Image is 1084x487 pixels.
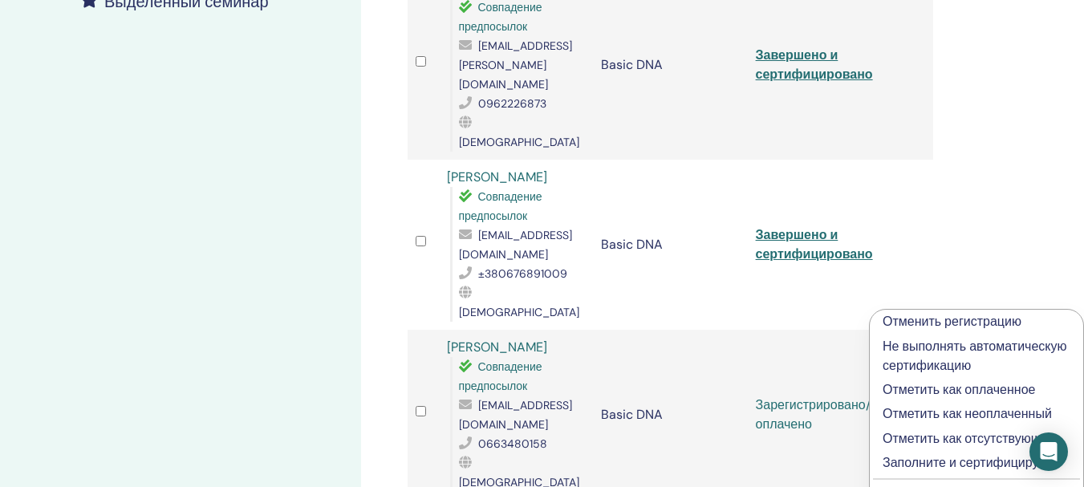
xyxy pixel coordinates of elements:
[883,337,1070,375] p: Не выполнять автоматическую сертификацию
[883,312,1070,331] p: Отменить регистрацию
[459,398,572,432] span: [EMAIL_ADDRESS][DOMAIN_NAME]
[459,39,572,91] span: [EMAIL_ADDRESS][PERSON_NAME][DOMAIN_NAME]
[478,266,567,281] span: ±380676891009
[756,226,873,262] a: Завершено и сертифицировано
[883,453,1070,473] p: Заполните и сертифицируйте
[447,168,547,185] a: [PERSON_NAME]
[593,160,748,330] td: Basic DNA
[447,339,547,355] a: [PERSON_NAME]
[459,135,579,149] span: [DEMOGRAPHIC_DATA]
[459,189,542,223] span: Совпадение предпосылок
[459,359,542,393] span: Совпадение предпосылок
[478,436,547,451] span: 0663480158
[478,96,546,111] span: 0962226873
[1029,432,1068,471] div: Open Intercom Messenger
[883,429,1070,448] p: Отметить как отсутствующего
[883,404,1070,424] p: Отметить как неоплаченный
[459,228,572,262] span: [EMAIL_ADDRESS][DOMAIN_NAME]
[756,47,873,83] a: Завершено и сертифицировано
[883,380,1070,400] p: Отметить как оплаченное
[459,305,579,319] span: [DEMOGRAPHIC_DATA]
